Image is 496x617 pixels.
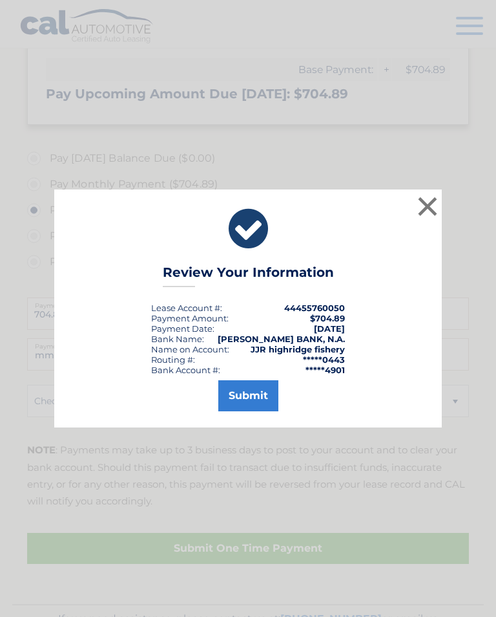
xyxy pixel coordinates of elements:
strong: [PERSON_NAME] BANK, N.A. [218,334,345,344]
div: Payment Amount: [151,313,229,323]
button: Submit [218,380,278,411]
strong: 44455760050 [284,303,345,313]
div: Name on Account: [151,344,229,354]
div: Bank Account #: [151,365,220,375]
div: : [151,323,214,334]
strong: JJR highridge fishery [251,344,345,354]
button: × [415,193,440,219]
div: Bank Name: [151,334,204,344]
span: Payment Date [151,323,212,334]
div: Routing #: [151,354,195,365]
div: Lease Account #: [151,303,222,313]
h3: Review Your Information [163,265,334,287]
span: $704.89 [310,313,345,323]
span: [DATE] [314,323,345,334]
